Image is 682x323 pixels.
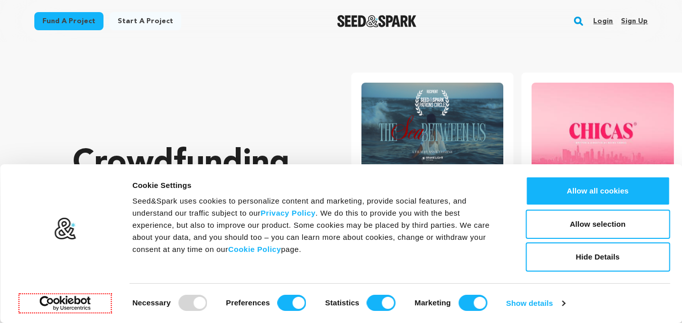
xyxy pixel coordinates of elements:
a: Privacy Policy [260,209,316,217]
strong: Necessary [132,298,171,307]
a: Cookie Policy [228,245,281,253]
strong: Preferences [226,298,270,307]
img: CHICAS Pilot image [532,83,674,179]
p: Crowdfunding that . [73,144,311,265]
img: Seed&Spark Logo Dark Mode [337,15,416,27]
strong: Statistics [325,298,359,307]
a: Login [593,13,613,29]
button: Allow all cookies [526,176,670,206]
a: Usercentrics Cookiebot - opens in a new window [21,296,110,311]
strong: Marketing [414,298,451,307]
div: Cookie Settings [132,179,503,191]
img: The Sea Between Us image [361,83,504,179]
div: Seed&Spark uses cookies to personalize content and marketing, provide social features, and unders... [132,195,503,255]
a: Sign up [621,13,648,29]
a: Start a project [110,12,181,30]
button: Hide Details [526,242,670,272]
a: Seed&Spark Homepage [337,15,416,27]
img: logo [54,217,77,240]
a: Fund a project [34,12,103,30]
a: Show details [506,296,565,311]
button: Allow selection [526,210,670,239]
